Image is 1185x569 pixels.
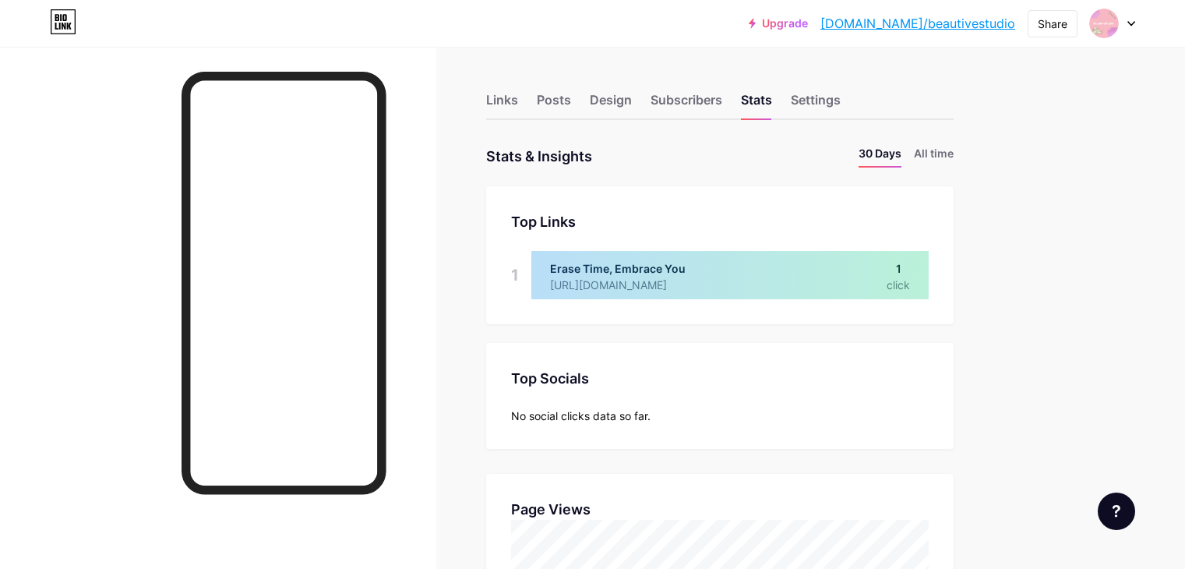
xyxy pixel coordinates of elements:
[537,90,571,118] div: Posts
[741,90,772,118] div: Stats
[914,145,954,168] li: All time
[749,17,808,30] a: Upgrade
[651,90,722,118] div: Subscribers
[590,90,632,118] div: Design
[511,499,929,520] div: Page Views
[486,145,592,168] div: Stats & Insights
[511,211,929,232] div: Top Links
[859,145,901,168] li: 30 Days
[511,368,929,389] div: Top Socials
[1089,9,1119,38] img: Naruto Nikolov
[820,14,1015,33] a: [DOMAIN_NAME]/beautivestudio
[511,408,929,424] div: No social clicks data so far.
[511,251,519,299] div: 1
[486,90,518,118] div: Links
[791,90,841,118] div: Settings
[1038,16,1067,32] div: Share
